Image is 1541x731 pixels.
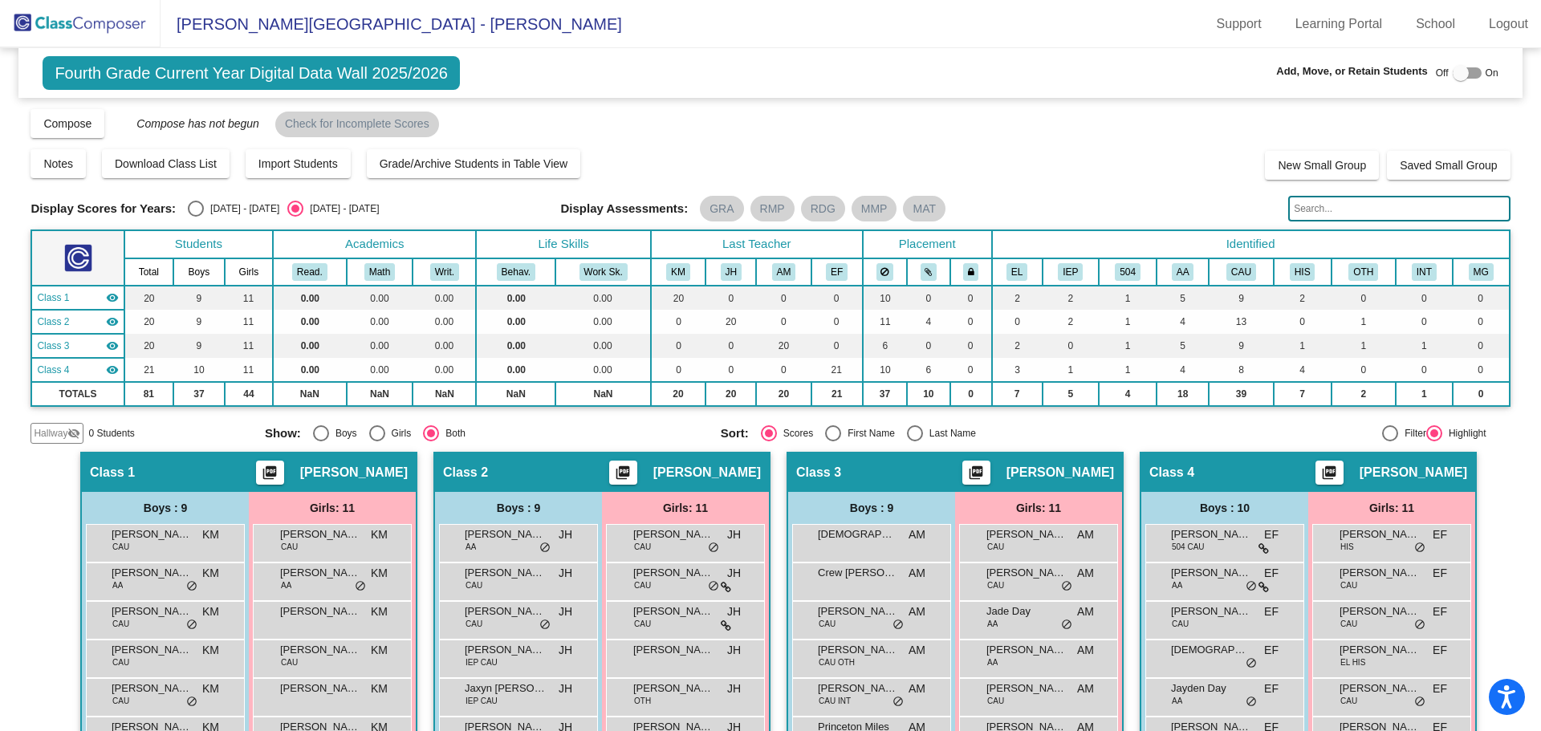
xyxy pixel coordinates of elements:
td: 0 [1453,286,1510,310]
button: New Small Group [1265,151,1379,180]
th: Total [124,258,173,286]
button: Work Sk. [579,263,628,281]
div: Scores [777,426,813,441]
span: Add, Move, or Retain Students [1276,63,1428,79]
td: 10 [863,286,907,310]
span: AA [466,541,476,553]
td: 9 [173,286,225,310]
td: 9 [173,310,225,334]
td: 0 [1453,382,1510,406]
div: Filter [1398,426,1426,441]
td: 0.00 [476,334,555,358]
span: AA [281,579,291,591]
span: [PERSON_NAME] [1340,526,1420,542]
td: 1 [1099,286,1157,310]
td: 0 [1396,286,1453,310]
td: 0.00 [555,310,651,334]
span: [PERSON_NAME] [300,465,408,481]
mat-chip: Check for Incomplete Scores [275,112,439,137]
span: EF [1433,565,1447,582]
span: Saved Small Group [1400,159,1497,172]
td: 0 [651,358,705,382]
td: 11 [225,358,273,382]
span: HIS [1340,541,1354,553]
td: NaN [413,382,476,406]
span: KM [371,565,388,582]
td: 1 [1396,382,1453,406]
mat-radio-group: Select an option [721,425,1165,441]
span: [PERSON_NAME] [465,526,545,542]
div: [DATE] - [DATE] [204,201,279,216]
th: EL services [992,258,1043,286]
span: [PERSON_NAME] [465,565,545,581]
td: 0 [907,286,950,310]
span: CAU [281,541,298,553]
td: 4 [1274,358,1332,382]
button: Read. [292,263,327,281]
th: Academics [273,230,476,258]
td: 0 [950,310,992,334]
td: 21 [811,358,863,382]
td: 81 [124,382,173,406]
button: AA [1172,263,1194,281]
td: Krista Massie - No Class Name [31,286,124,310]
td: 0.00 [476,286,555,310]
span: Notes [43,157,73,170]
span: JH [559,526,572,543]
th: Girls [225,258,273,286]
td: 0 [651,310,705,334]
td: 0.00 [555,334,651,358]
div: Girls [385,426,412,441]
td: 1 [1099,358,1157,382]
th: African American [1157,258,1209,286]
td: 0 [705,334,756,358]
td: 0 [756,358,811,382]
th: Students [124,230,273,258]
span: AM [909,565,925,582]
td: 9 [1209,334,1274,358]
div: [DATE] - [DATE] [303,201,379,216]
td: 4 [1157,310,1209,334]
mat-icon: picture_as_pdf [613,465,632,487]
td: 0.00 [413,310,476,334]
span: [PERSON_NAME] [PERSON_NAME] [633,526,714,542]
td: 9 [1209,286,1274,310]
th: Keep with students [907,258,950,286]
td: 0 [1043,334,1100,358]
td: 10 [863,358,907,382]
td: 0 [1453,334,1510,358]
th: Candidate for Multi-grade [1453,258,1510,286]
th: Abigail Meade [756,258,811,286]
span: CAU [634,579,651,591]
span: KM [202,565,219,582]
th: Hispanic [1274,258,1332,286]
button: Notes [30,149,86,178]
td: 0.00 [476,358,555,382]
mat-icon: picture_as_pdf [1319,465,1339,487]
td: 6 [907,358,950,382]
td: 5 [1157,334,1209,358]
button: Print Students Details [1315,461,1344,485]
div: Girls: 11 [249,492,416,524]
td: 0 [811,334,863,358]
button: Compose [30,109,104,138]
td: 0.00 [413,286,476,310]
td: 0.00 [555,286,651,310]
div: Boys : 10 [1141,492,1308,524]
mat-icon: picture_as_pdf [966,465,986,487]
span: Class 4 [1149,465,1194,481]
button: Import Students [246,149,351,178]
td: NaN [347,382,413,406]
th: Krista Massie [651,258,705,286]
span: Download Class List [115,157,217,170]
td: 7 [992,382,1043,406]
td: 44 [225,382,273,406]
span: CAU [987,541,1004,553]
td: 1 [1099,310,1157,334]
span: Sort: [721,426,749,441]
mat-icon: visibility [106,363,119,376]
mat-radio-group: Select an option [265,425,709,441]
td: 0.00 [273,310,347,334]
td: 1 [1099,334,1157,358]
span: [PERSON_NAME] [633,565,714,581]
